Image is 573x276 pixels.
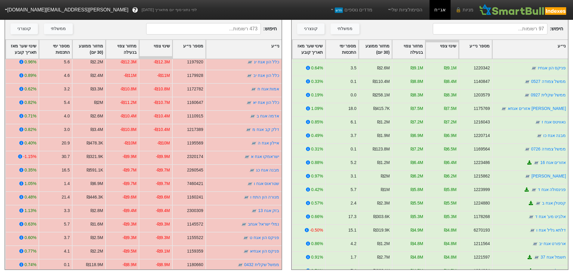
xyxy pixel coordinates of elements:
[252,127,279,132] a: דלק קב אגח מ
[187,153,203,160] div: 2320174
[534,268,541,274] img: tase link
[444,200,456,206] div: ₪5.5M
[91,126,103,133] div: ₪3.4M
[251,208,257,214] img: tase link
[444,146,456,152] div: ₪6.5M
[444,132,456,139] div: ₪6.9M
[257,86,279,91] a: אמות אגח ח
[247,181,253,187] img: tase link
[473,187,490,193] div: 1223999
[444,187,456,193] div: ₪5.8M
[187,167,203,173] div: 2260545
[311,214,323,220] div: 0.66%
[444,65,456,71] div: ₪9.1M
[532,241,538,247] img: tase link
[173,40,205,59] div: Toggle SortBy
[372,146,390,152] div: ₪123.8M
[64,126,70,133] div: 3.0
[410,214,423,220] div: ₪5.3M
[533,160,539,166] img: tase link
[64,72,70,79] div: 4.6
[91,113,103,119] div: ₪2.6M
[478,4,568,16] img: SmartBull
[541,268,566,273] a: קסטלן אגח א
[410,187,423,193] div: ₪5.8M
[473,159,490,166] div: 1223486
[392,40,425,59] div: Toggle SortBy
[156,208,170,214] div: -₪9.4M
[91,235,103,241] div: ₪2.5M
[410,119,423,125] div: ₪7.2M
[251,154,279,159] a: ישראמקו אגח א
[444,227,456,233] div: ₪4.8M
[154,86,170,92] div: -₪10.8M
[380,173,390,179] div: ₪2M
[146,23,276,35] span: חיפוש :
[538,187,566,192] a: פנינסולה אגח ד
[384,4,425,16] a: הסימולציות שלי
[154,126,170,133] div: -₪10.4M
[350,78,356,85] div: 0.1
[473,119,490,125] div: 1216043
[246,100,252,106] img: tase link
[534,254,540,260] img: tase link
[25,167,36,173] div: 0.35%
[350,268,356,274] div: 7.4
[244,262,279,267] a: ממשל שקלית 0432
[377,65,390,71] div: ₪2.6M
[410,78,423,85] div: ₪8.8M
[433,23,547,35] input: 97 רשומות...
[249,167,255,173] img: tase link
[241,221,247,227] img: tase link
[248,222,279,226] a: נמלי ישראל אגחב
[122,221,137,227] div: -₪9.3M
[327,4,375,16] a: מדדים נוספיםחדש
[91,59,103,65] div: ₪2.2M
[25,194,36,200] div: 0.48%
[64,180,70,187] div: 1.4
[444,214,456,220] div: ₪5.3M
[350,92,356,98] div: 0.0
[243,235,249,241] img: tase link
[87,140,103,146] div: ₪478.3K
[444,159,456,166] div: ₪6.4M
[542,201,566,205] a: קסטלן אגח ב
[237,262,243,268] img: tase link
[373,268,390,274] div: ₪633.1K
[337,26,353,32] div: ממשלתי
[257,114,279,118] a: אדמה אגח ב
[331,23,359,34] button: ממשלתי
[433,23,563,35] span: חיפוש :
[187,99,203,106] div: 1160647
[311,92,323,98] div: 0.19%
[25,248,36,254] div: 0.77%
[64,221,70,227] div: 5.7
[410,241,423,247] div: ₪4.8M
[326,40,359,59] div: Toggle SortBy
[86,262,103,268] div: ₪118.9M
[538,65,566,70] a: פניקס הון אגחיז
[372,78,390,85] div: ₪110.4M
[311,200,323,206] div: 0.57%
[377,200,390,206] div: ₪2.3M
[250,113,256,119] img: tase link
[410,268,423,274] div: ₪4.7M
[254,181,279,186] a: שטראוס אגח ו
[157,140,170,146] div: -₪10M
[187,126,203,133] div: 1217389
[473,200,490,206] div: 1224880
[25,140,36,146] div: 0.40%
[251,140,257,146] img: tase link
[25,180,36,187] div: 1.05%
[64,208,70,214] div: 3.3
[87,153,103,160] div: ₪321.9K
[87,194,103,200] div: ₪446.3K
[187,208,203,214] div: 2300309
[350,200,356,206] div: 2.4
[350,254,356,260] div: 1.7
[250,249,279,253] a: פניקס הון אגחיא
[311,268,323,274] div: 0.71%
[187,194,203,200] div: 1160241
[44,23,73,34] button: ממשלתי
[62,140,70,146] div: 20.9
